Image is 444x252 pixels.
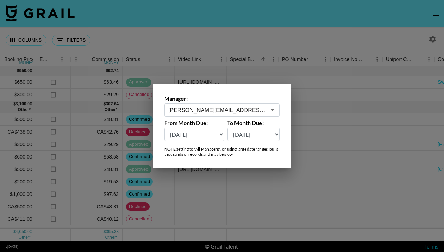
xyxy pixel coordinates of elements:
label: From Month Due: [164,119,224,126]
div: setting to "All Managers", or using large date ranges, pulls thousands of records and may be slow. [164,146,280,157]
button: Open [268,105,277,115]
strong: NOTE: [164,146,177,152]
label: Manager: [164,95,280,102]
label: To Month Due: [227,119,280,126]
